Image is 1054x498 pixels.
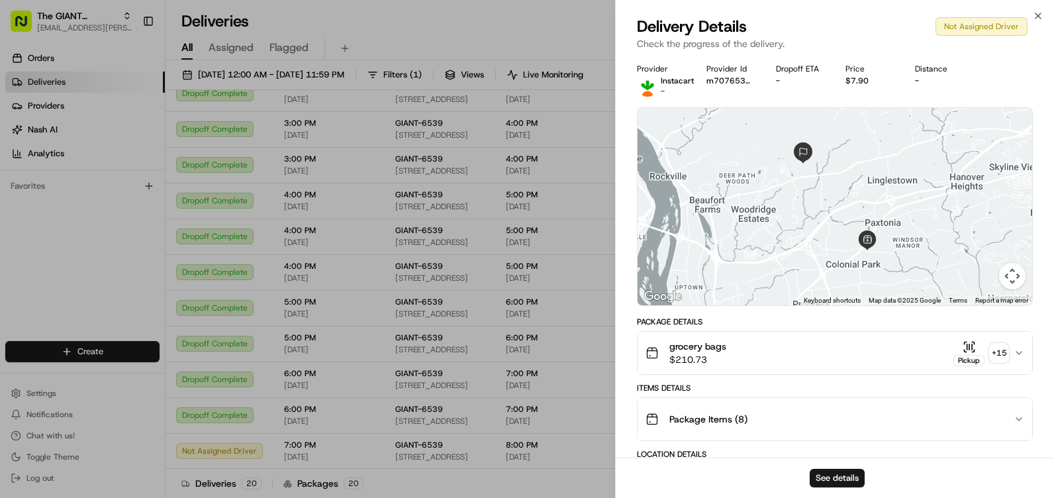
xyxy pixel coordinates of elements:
button: See details [810,469,865,487]
div: Items Details [637,383,1033,393]
div: Provider Id [706,64,755,74]
div: We're available if you need us! [45,140,168,150]
p: Welcome 👋 [13,53,241,74]
span: Map data ©2025 Google [869,297,941,304]
a: 📗Knowledge Base [8,187,107,211]
a: Report a map error [975,297,1028,304]
button: Map camera controls [999,263,1026,289]
span: Instacart [661,75,694,86]
div: Location Details [637,449,1033,460]
button: Pickup+15 [953,340,1008,366]
div: $7.90 [845,75,894,86]
img: profile_instacart_ahold_partner.png [637,75,658,97]
div: Package Details [637,317,1033,327]
button: Keyboard shortcuts [804,296,861,305]
img: 1736555255976-a54dd68f-1ca7-489b-9aae-adbdc363a1c4 [13,126,37,150]
div: - [776,75,824,86]
span: Knowledge Base [26,192,101,205]
input: Clear [34,85,218,99]
img: Google [641,288,685,305]
div: Start new chat [45,126,217,140]
img: Nash [13,13,40,40]
div: + 15 [990,344,1008,362]
div: Pickup [953,355,984,366]
div: 💻 [112,193,122,204]
span: Delivery Details [637,16,747,37]
span: API Documentation [125,192,213,205]
p: Check the progress of the delivery. [637,37,1033,50]
div: Dropoff ETA [776,64,824,74]
div: Provider [637,64,685,74]
span: grocery bags [669,340,726,353]
button: Package Items (8) [638,398,1032,440]
button: grocery bags$210.73Pickup+15 [638,332,1032,374]
a: Terms (opens in new tab) [949,297,967,304]
div: Price [845,64,894,74]
button: m707653356 [706,75,755,86]
button: Start new chat [225,130,241,146]
span: - [661,86,665,97]
span: Pylon [132,224,160,234]
a: 💻API Documentation [107,187,218,211]
div: 📗 [13,193,24,204]
a: Open this area in Google Maps (opens a new window) [641,288,685,305]
button: Pickup [953,340,984,366]
a: Powered byPylon [93,224,160,234]
span: $210.73 [669,353,726,366]
div: Distance [915,64,963,74]
span: Package Items ( 8 ) [669,413,747,426]
div: - [915,75,963,86]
